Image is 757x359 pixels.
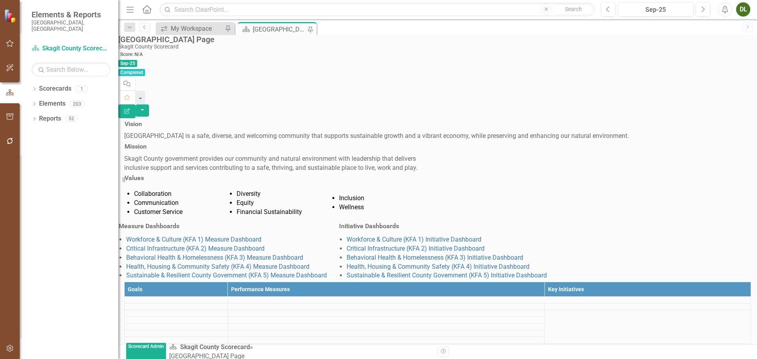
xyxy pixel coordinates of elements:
h3: Values [125,175,144,182]
p: Communication [134,199,225,208]
button: Search [554,4,593,15]
a: Workforce & Culture (KFA 1) Measure Dashboard [126,236,261,243]
span: Sep-25 [118,60,137,67]
p: Collaboration [134,190,225,199]
p: Equity [237,199,327,208]
p: Wellness [339,203,430,212]
span: Elements & Reports [32,10,110,19]
button: DL [736,2,750,17]
p: Inclusion [339,194,430,203]
a: Behavioral Health & Homelessness (KFA 3) Initiative Dashboard [347,254,523,261]
span: Score: N/A [118,51,145,58]
input: Search ClearPoint... [160,3,595,17]
a: Behavioral Health & Homelessness (KFA 3) Measure Dashboard [126,254,303,261]
span: Search [565,6,582,12]
a: Scorecards [39,84,71,93]
a: Critical Infrastructure (KFA 2) Initiative Dashboard [347,245,485,252]
div: [GEOGRAPHIC_DATA] Page [253,24,307,34]
p: [GEOGRAPHIC_DATA] is a safe, diverse, and welcoming community that supports sustainable growth an... [124,132,751,141]
a: Elements [39,99,65,108]
div: [GEOGRAPHIC_DATA] Page [118,35,753,44]
div: 203 [69,100,85,107]
div: Goals [128,285,224,293]
div: 52 [65,115,78,122]
a: Critical Infrastructure (KFA 2) Measure Dashboard [126,245,265,252]
h3: Initiative Dashboards [339,223,399,230]
div: Skagit County Scorecard [118,44,753,50]
a: Sustainable & Resilient County Government (KFA 5) Initiative Dashboard [347,272,547,279]
div: Sep-25 [621,5,691,15]
a: Reports [39,114,61,123]
div: Performance Measures [231,285,541,293]
div: 1 [75,86,88,92]
span: Completed [118,69,145,76]
h3: Mission [125,143,147,150]
input: Search Below... [32,63,110,76]
p: Diversity [237,190,327,199]
h3: Vision [125,121,142,128]
a: Sustainable & Resilient County Government (KFA 5) Measure Dashboard [126,272,327,279]
a: My Workspace [158,24,223,33]
p: Financial Sustainability [237,208,327,217]
a: Health, Housing & Community Safety (KFA 4) Measure Dashboard [126,263,310,270]
a: Skagit County Scorecard [180,343,250,351]
div: Key Initiatives [548,285,748,293]
div: My Workspace [171,24,223,33]
a: Health, Housing & Community Safety (KFA 4) Initiative Dashboard [347,263,530,270]
p: Skagit County government provides our community and natural environment with leadership that deli... [124,154,432,173]
h3: Measure Dashboards [119,223,179,230]
small: [GEOGRAPHIC_DATA], [GEOGRAPHIC_DATA] [32,19,110,32]
p: Customer Service [134,208,225,217]
button: Sep-25 [618,2,694,17]
a: Workforce & Culture (KFA 1) Initiative Dashboard [347,236,481,243]
img: ClearPoint Strategy [4,9,18,23]
a: Skagit County Scorecard [32,44,110,53]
